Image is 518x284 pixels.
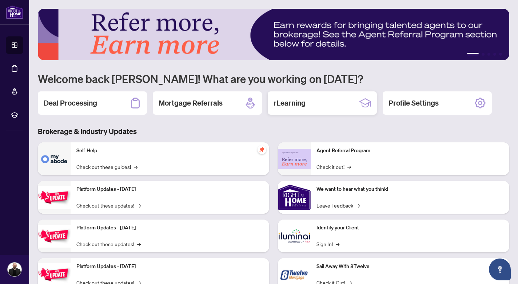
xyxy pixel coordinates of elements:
h2: Profile Settings [388,98,439,108]
img: We want to hear what you think! [278,181,311,214]
button: Open asap [489,259,511,280]
h1: Welcome back [PERSON_NAME]! What are you working on [DATE]? [38,72,509,86]
p: We want to hear what you think! [316,185,503,193]
a: Check it out!→ [316,163,351,171]
p: Platform Updates - [DATE] [76,263,263,271]
img: logo [6,5,23,19]
p: Platform Updates - [DATE] [76,224,263,232]
span: → [336,240,339,248]
p: Agent Referral Program [316,147,503,155]
a: Check out these updates!→ [76,240,141,248]
p: Platform Updates - [DATE] [76,185,263,193]
img: Platform Updates - July 21, 2025 [38,186,71,209]
p: Identify your Client [316,224,503,232]
a: Check out these guides!→ [76,163,138,171]
span: → [347,163,351,171]
h2: rLearning [274,98,306,108]
a: Leave Feedback→ [316,201,360,209]
p: Sail Away With 8Twelve [316,263,503,271]
p: Self-Help [76,147,263,155]
span: → [137,240,141,248]
a: Check out these updates!→ [76,201,141,209]
button: 4 [493,53,496,56]
button: 2 [482,53,485,56]
span: → [134,163,138,171]
img: Self-Help [38,142,71,175]
img: Slide 0 [38,9,509,60]
span: → [356,201,360,209]
img: Platform Updates - July 8, 2025 [38,225,71,248]
h2: Mortgage Referrals [159,98,223,108]
h3: Brokerage & Industry Updates [38,126,509,137]
h2: Deal Processing [44,98,97,108]
button: 1 [467,53,479,56]
span: → [137,201,141,209]
a: Sign In!→ [316,240,339,248]
img: Profile Icon [8,263,21,276]
img: Identify your Client [278,220,311,252]
img: Agent Referral Program [278,149,311,169]
span: pushpin [258,145,266,154]
button: 3 [487,53,490,56]
button: 5 [499,53,502,56]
